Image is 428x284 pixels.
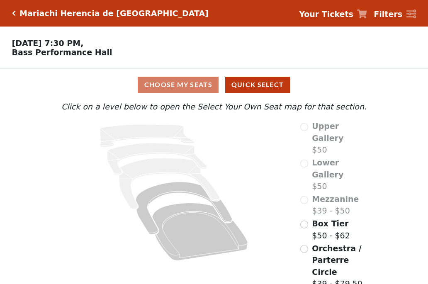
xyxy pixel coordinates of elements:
[312,157,369,192] label: $50
[100,124,195,147] path: Upper Gallery - Seats Available: 0
[152,203,248,261] path: Orchestra / Parterre Circle - Seats Available: 608
[374,8,416,20] a: Filters
[312,194,359,204] span: Mezzanine
[299,8,367,20] a: Your Tickets
[299,10,353,19] strong: Your Tickets
[312,121,343,143] span: Upper Gallery
[312,219,348,228] span: Box Tier
[312,218,350,241] label: $50 - $62
[107,143,207,175] path: Lower Gallery - Seats Available: 0
[225,77,290,93] button: Quick Select
[19,9,209,18] h5: Mariachi Herencia de [GEOGRAPHIC_DATA]
[312,120,369,156] label: $50
[59,101,369,113] p: Click on a level below to open the Select Your Own Seat map for that section.
[312,193,359,217] label: $39 - $50
[312,158,343,179] span: Lower Gallery
[12,10,16,16] a: Click here to go back to filters
[374,10,402,19] strong: Filters
[312,244,361,277] span: Orchestra / Parterre Circle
